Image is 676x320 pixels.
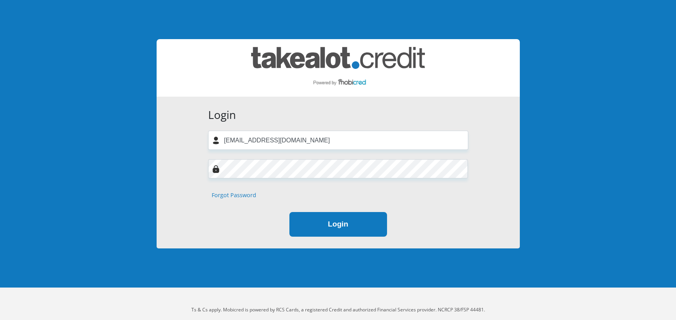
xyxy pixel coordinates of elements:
button: Login [289,212,387,237]
img: Image [212,165,220,173]
input: Username [208,131,468,150]
img: user-icon image [212,137,220,144]
h3: Login [208,108,468,122]
p: Ts & Cs apply. Mobicred is powered by RCS Cards, a registered Credit and authorized Financial Ser... [121,306,555,313]
a: Forgot Password [212,191,256,200]
img: takealot_credit logo [251,47,425,89]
